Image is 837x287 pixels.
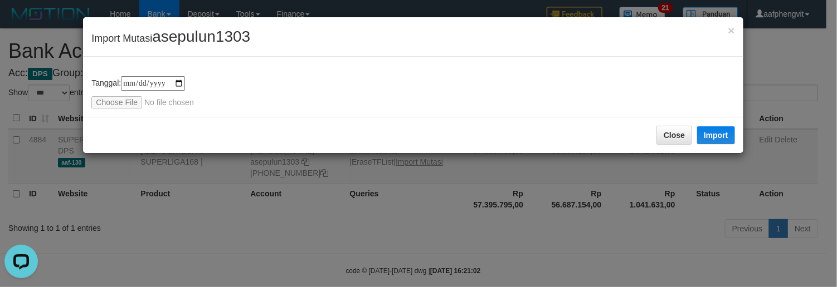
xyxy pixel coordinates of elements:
[152,28,250,45] span: asepulun1303
[697,126,735,144] button: Import
[91,76,734,108] div: Tanggal:
[91,33,250,44] span: Import Mutasi
[4,4,38,38] button: Open LiveChat chat widget
[728,24,734,37] span: ×
[656,126,692,145] button: Close
[728,24,734,36] button: Close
